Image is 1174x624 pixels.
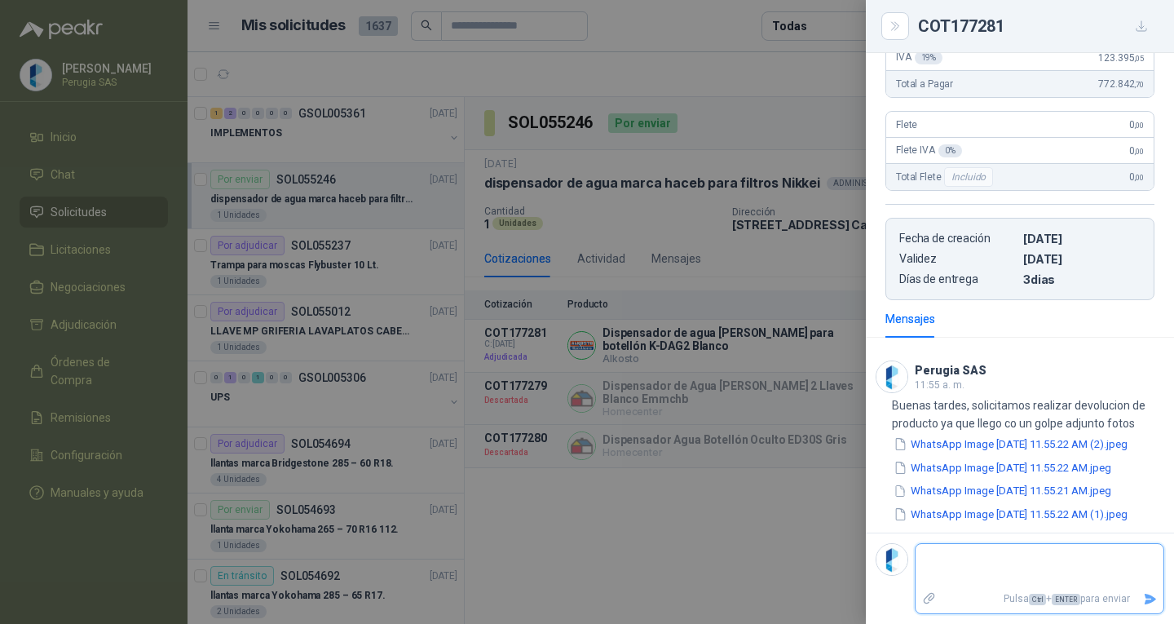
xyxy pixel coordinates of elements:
[916,585,943,613] label: Adjuntar archivos
[915,51,943,64] div: 19 %
[899,232,1017,246] p: Fecha de creación
[1052,594,1080,605] span: ENTER
[1098,78,1144,90] span: 772.842
[899,252,1017,266] p: Validez
[915,379,964,391] span: 11:55 a. m.
[876,361,907,392] img: Company Logo
[892,459,1113,476] button: WhatsApp Image [DATE] 11.55.22 AM.jpeg
[896,51,942,64] span: IVA
[1023,232,1141,246] p: [DATE]
[1129,145,1144,157] span: 0
[1134,80,1144,89] span: ,70
[1129,171,1144,183] span: 0
[1134,147,1144,156] span: ,00
[1029,594,1046,605] span: Ctrl
[885,16,905,36] button: Close
[892,436,1129,453] button: WhatsApp Image [DATE] 11.55.22 AM (2).jpeg
[1023,272,1141,286] p: 3 dias
[938,144,962,157] div: 0 %
[1134,121,1144,130] span: ,00
[896,167,996,187] span: Total Flete
[915,366,986,375] h3: Perugia SAS
[892,506,1129,523] button: WhatsApp Image [DATE] 11.55.22 AM (1).jpeg
[1136,585,1163,613] button: Enviar
[1023,252,1141,266] p: [DATE]
[892,483,1113,500] button: WhatsApp Image [DATE] 11.55.21 AM.jpeg
[1134,173,1144,182] span: ,00
[896,144,962,157] span: Flete IVA
[876,544,907,575] img: Company Logo
[1129,119,1144,131] span: 0
[943,585,1137,613] p: Pulsa + para enviar
[918,13,1154,39] div: COT177281
[899,272,1017,286] p: Días de entrega
[892,396,1164,432] p: Buenas tardes, solicitamos realizar devolucion de producto ya que llego co un golpe adjunto fotos
[885,310,935,328] div: Mensajes
[896,78,953,90] span: Total a Pagar
[1098,52,1144,64] span: 123.395
[896,119,917,131] span: Flete
[1134,54,1144,63] span: ,05
[944,167,993,187] div: Incluido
